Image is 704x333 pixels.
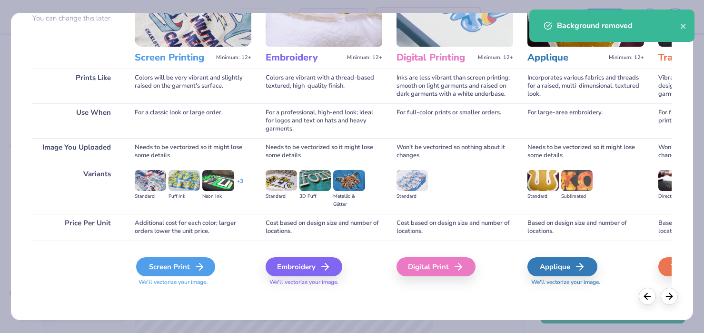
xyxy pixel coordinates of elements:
[32,165,120,214] div: Variants
[266,257,342,276] div: Embroidery
[32,138,120,165] div: Image You Uploaded
[237,177,243,193] div: + 3
[527,170,559,191] img: Standard
[397,170,428,191] img: Standard
[266,138,382,165] div: Needs to be vectorized so it might lose some details
[658,192,690,201] div: Direct-to-film
[135,51,212,64] h3: Screen Printing
[299,170,331,191] img: 3D Puff
[32,214,120,241] div: Price Per Unit
[658,170,690,191] img: Direct-to-film
[32,69,120,103] div: Prints Like
[609,54,644,61] span: Minimum: 12+
[135,69,251,103] div: Colors will be very vibrant and slightly raised on the garment's surface.
[561,192,593,201] div: Sublimated
[169,192,200,201] div: Puff Ink
[136,257,215,276] div: Screen Print
[135,278,251,286] span: We'll vectorize your image.
[561,170,593,191] img: Sublimated
[397,51,474,64] h3: Digital Printing
[299,192,331,201] div: 3D Puff
[135,170,166,191] img: Standard
[266,51,343,64] h3: Embroidery
[135,192,166,201] div: Standard
[266,103,382,138] div: For a professional, high-end look; ideal for logos and text on hats and heavy garments.
[32,103,120,138] div: Use When
[397,192,428,201] div: Standard
[527,51,605,64] h3: Applique
[266,192,297,201] div: Standard
[478,54,513,61] span: Minimum: 12+
[266,214,382,241] div: Cost based on design size and number of locations.
[347,54,382,61] span: Minimum: 12+
[266,278,382,286] span: We'll vectorize your image.
[527,192,559,201] div: Standard
[169,170,200,191] img: Puff Ink
[397,214,513,241] div: Cost based on design size and number of locations.
[135,103,251,138] div: For a classic look or large order.
[527,69,644,103] div: Incorporates various fabrics and threads for a raised, multi-dimensional, textured look.
[527,138,644,165] div: Needs to be vectorized so it might lose some details
[202,192,234,201] div: Neon Ink
[527,103,644,138] div: For large-area embroidery.
[266,69,382,103] div: Colors are vibrant with a thread-based textured, high-quality finish.
[202,170,234,191] img: Neon Ink
[557,20,680,31] div: Background removed
[397,69,513,103] div: Inks are less vibrant than screen printing; smooth on light garments and raised on dark garments ...
[527,257,597,276] div: Applique
[333,192,365,209] div: Metallic & Glitter
[397,257,476,276] div: Digital Print
[32,14,120,22] p: You can change this later.
[397,138,513,165] div: Won't be vectorized so nothing about it changes
[216,54,251,61] span: Minimum: 12+
[135,214,251,241] div: Additional cost for each color; larger orders lower the unit price.
[397,103,513,138] div: For full-color prints or smaller orders.
[266,170,297,191] img: Standard
[680,20,687,31] button: close
[527,214,644,241] div: Based on design size and number of locations.
[333,170,365,191] img: Metallic & Glitter
[135,138,251,165] div: Needs to be vectorized so it might lose some details
[527,278,644,286] span: We'll vectorize your image.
